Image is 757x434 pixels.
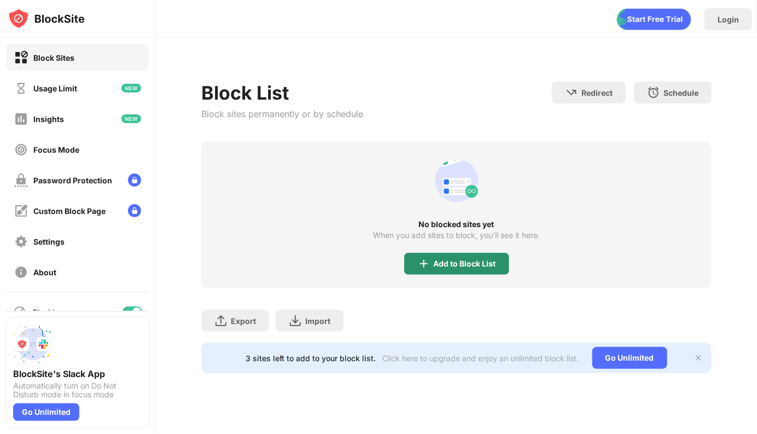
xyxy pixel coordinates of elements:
[14,173,28,187] img: password-protection-off.svg
[434,259,496,268] div: Add to Block List
[13,325,53,364] img: push-slack.svg
[33,145,79,154] div: Focus Mode
[8,8,85,30] img: logo-blocksite.svg
[33,268,56,277] div: About
[13,381,142,399] div: Automatically turn on Do Not Disturb mode in focus mode
[128,173,141,187] img: lock-menu.svg
[718,15,739,24] div: Login
[581,88,613,97] div: Redirect
[305,316,330,326] div: Import
[592,347,667,369] div: Go Unlimited
[33,237,65,246] div: Settings
[13,403,79,421] div: Go Unlimited
[14,265,28,279] img: about-off.svg
[694,354,703,362] img: x-button.svg
[14,82,28,95] img: time-usage-off.svg
[663,88,698,97] div: Schedule
[14,204,28,218] img: customize-block-page-off.svg
[33,308,63,317] div: Blocking
[617,8,691,30] div: animation
[33,84,77,93] div: Usage Limit
[14,235,28,248] img: settings-off.svg
[33,206,106,216] div: Custom Block Page
[246,354,376,363] div: 3 sites left to add to your block list.
[201,220,712,229] div: No blocked sites yet
[201,82,363,104] div: Block List
[430,154,483,207] div: animation
[14,51,28,65] img: block-on.svg
[13,305,26,319] img: blocking-icon.svg
[121,84,141,92] img: new-icon.svg
[383,354,579,363] div: Click here to upgrade and enjoy an unlimited block list.
[373,231,540,240] div: When you add sites to block, you’ll see it here.
[33,176,112,185] div: Password Protection
[128,204,141,217] img: lock-menu.svg
[231,316,256,326] div: Export
[33,114,64,124] div: Insights
[13,368,142,379] div: BlockSite's Slack App
[14,143,28,157] img: focus-off.svg
[14,112,28,126] img: insights-off.svg
[33,53,74,62] div: Block Sites
[201,108,363,119] div: Block sites permanently or by schedule
[121,114,141,123] img: new-icon.svg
